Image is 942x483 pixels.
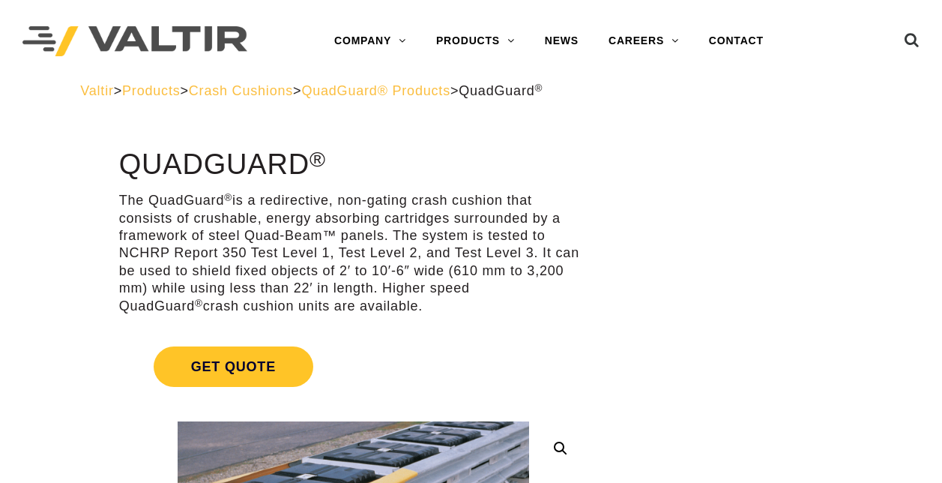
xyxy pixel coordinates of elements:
[154,346,313,387] span: Get Quote
[80,83,113,98] a: Valtir
[22,26,247,57] img: Valtir
[694,26,779,56] a: CONTACT
[195,298,203,309] sup: ®
[189,83,293,98] a: Crash Cushions
[319,26,421,56] a: COMPANY
[224,192,232,203] sup: ®
[594,26,694,56] a: CAREERS
[530,26,594,56] a: NEWS
[80,82,862,100] div: > > > >
[535,82,543,94] sup: ®
[119,192,588,315] p: The QuadGuard is a redirective, non-gating crash cushion that consists of crushable, energy absor...
[310,147,326,171] sup: ®
[119,328,588,405] a: Get Quote
[459,83,543,98] span: QuadGuard
[122,83,180,98] a: Products
[301,83,450,98] a: QuadGuard® Products
[421,26,530,56] a: PRODUCTS
[119,149,588,181] h1: QuadGuard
